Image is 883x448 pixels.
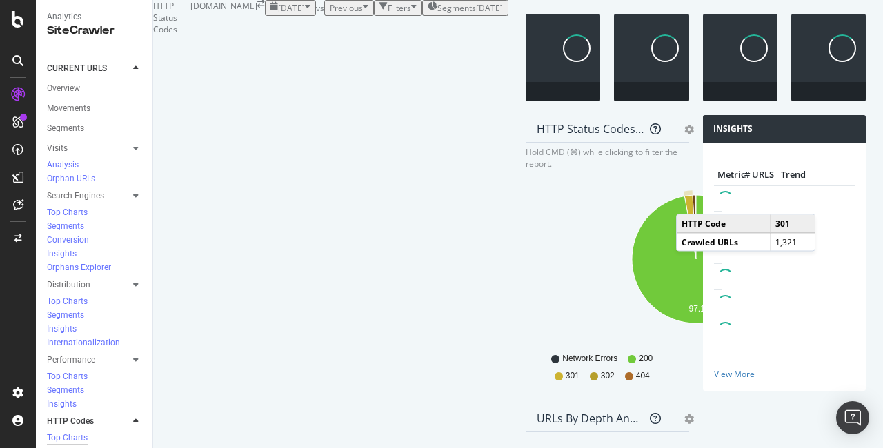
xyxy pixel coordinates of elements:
[437,2,476,14] span: Segments
[47,247,143,261] a: Insights
[688,304,712,314] text: 97.1%
[47,172,143,186] a: Orphan URLs
[537,122,644,136] div: HTTP Status Codes Distribution
[47,81,80,96] div: Overview
[722,165,777,185] th: # URLS
[47,101,143,116] a: Movements
[836,401,869,434] div: Open Intercom Messenger
[639,353,653,365] span: 200
[47,234,89,246] div: Conversion
[714,165,723,185] th: Metric
[278,2,305,14] span: 2025 Aug. 9th
[47,141,68,156] div: Visits
[47,261,143,275] a: Orphans Explorer
[47,173,95,185] div: Orphan URLs
[47,141,129,156] a: Visits
[47,61,129,76] a: CURRENT URLS
[589,154,678,176] button: By HTTP Code
[47,61,107,76] div: CURRENT URLS
[47,385,84,396] div: Segments
[47,159,79,171] div: Analysis
[47,206,143,220] a: Top Charts
[47,121,143,136] a: Segments
[47,159,143,172] a: Analysis
[316,2,324,14] span: vs
[47,189,129,203] a: Search Engines
[47,337,120,349] div: Internationalization
[47,323,143,336] a: Insights
[47,371,88,383] div: Top Charts
[601,159,655,170] span: By HTTP Code
[47,221,84,232] div: Segments
[47,278,129,292] a: Distribution
[47,23,141,39] div: SiteCrawler
[777,165,782,185] th: Trend
[47,353,129,367] a: Performance
[636,370,650,382] span: 404
[771,215,815,233] td: 301
[47,370,143,384] a: Top Charts
[47,262,111,274] div: Orphans Explorer
[47,414,129,429] a: HTTP Codes
[714,368,855,380] a: View More
[47,248,77,260] div: Insights
[47,323,77,335] div: Insights
[47,234,143,247] a: Conversion
[47,398,143,411] a: Insights
[684,125,694,134] div: gear
[47,207,88,218] div: Top Charts
[47,220,143,234] a: Segments
[677,215,771,233] td: HTTP Code
[684,414,694,424] div: gear
[47,278,90,292] div: Distribution
[47,398,77,410] div: Insights
[601,370,615,382] span: 302
[330,2,363,14] span: Previous
[713,122,753,136] h4: Insights
[47,414,94,429] div: HTTP Codes
[566,370,579,382] span: 301
[47,296,88,307] div: Top Charts
[47,81,143,96] a: Overview
[504,159,563,170] span: All HTTP Codes
[47,384,143,398] a: Segments
[47,309,84,321] div: Segments
[493,154,586,176] button: All HTTP Codes
[47,121,84,136] div: Segments
[476,2,503,14] div: [DATE]
[47,431,143,445] a: Top Charts
[537,187,855,347] svg: A chart.
[47,189,104,203] div: Search Engines
[47,11,141,23] div: Analytics
[562,353,617,365] span: Network Errors
[47,101,90,116] div: Movements
[677,233,771,251] td: Crawled URLs
[47,309,143,323] a: Segments
[47,353,95,367] div: Performance
[537,411,644,425] div: URLs by Depth and HTTP Status Code
[47,432,88,444] div: Top Charts
[47,336,134,350] a: Internationalization
[771,233,815,251] td: 1,321
[47,295,143,309] a: Top Charts
[388,2,411,14] div: Filters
